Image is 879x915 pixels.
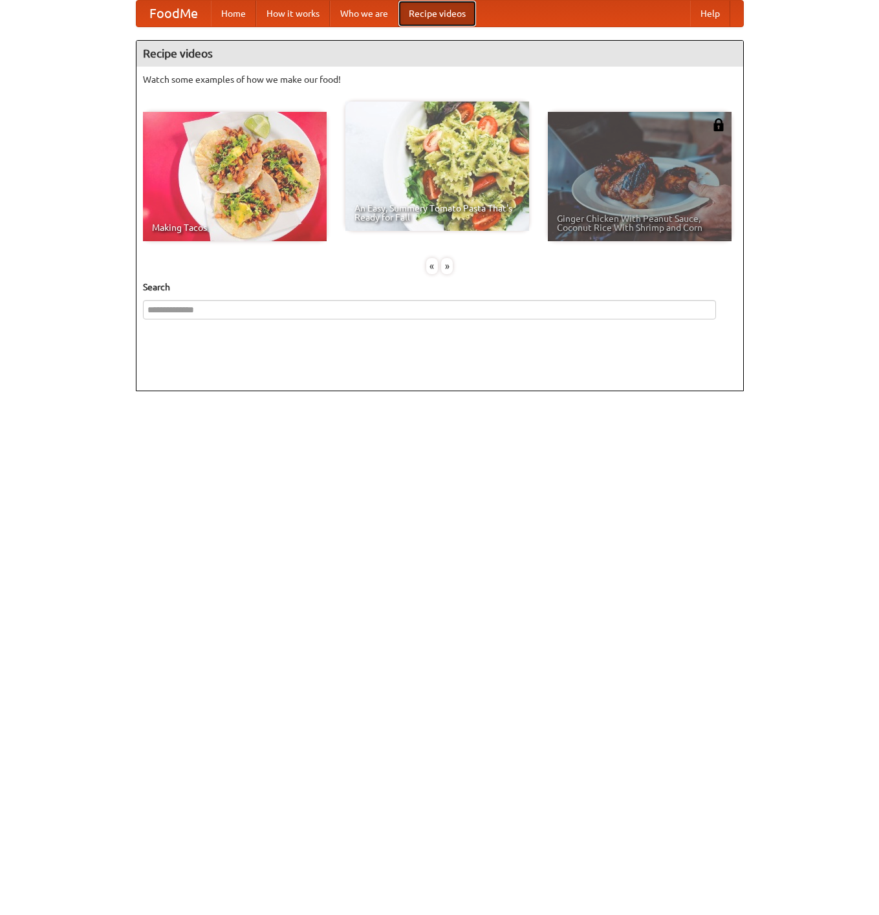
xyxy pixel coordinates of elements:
a: Recipe videos [398,1,476,27]
h5: Search [143,281,737,294]
a: Help [690,1,730,27]
span: An Easy, Summery Tomato Pasta That's Ready for Fall [354,204,520,222]
a: FoodMe [136,1,211,27]
a: Who we are [330,1,398,27]
h4: Recipe videos [136,41,743,67]
div: « [426,258,438,274]
a: How it works [256,1,330,27]
p: Watch some examples of how we make our food! [143,73,737,86]
a: Home [211,1,256,27]
a: Making Tacos [143,112,327,241]
span: Making Tacos [152,223,318,232]
img: 483408.png [712,118,725,131]
div: » [441,258,453,274]
a: An Easy, Summery Tomato Pasta That's Ready for Fall [345,102,529,231]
